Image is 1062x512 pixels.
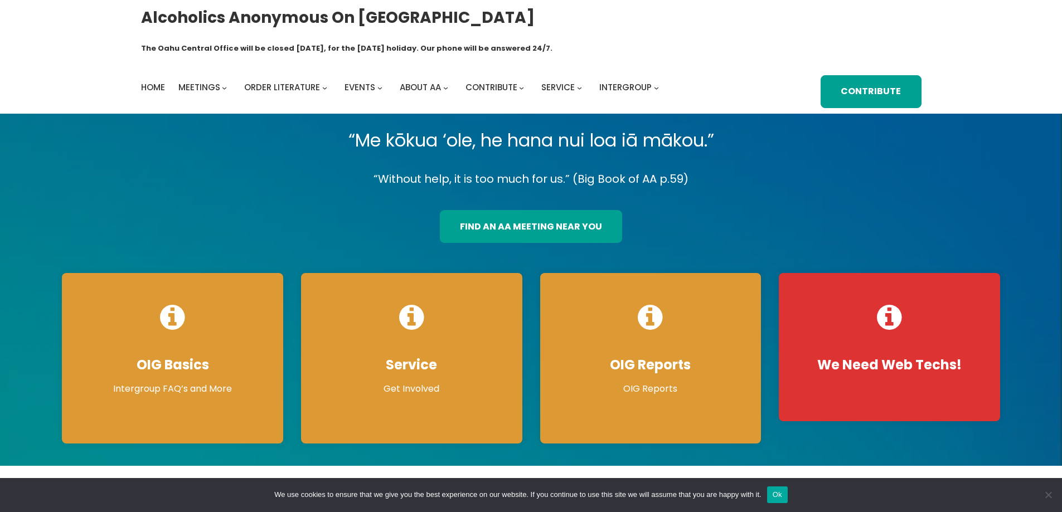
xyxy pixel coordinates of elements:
[443,85,448,90] button: About AA submenu
[141,81,165,93] span: Home
[599,81,652,93] span: Intergroup
[244,81,320,93] span: Order Literature
[465,81,517,93] span: Contribute
[141,80,165,95] a: Home
[178,80,220,95] a: Meetings
[322,85,327,90] button: Order Literature submenu
[767,486,788,503] button: Ok
[465,80,517,95] a: Contribute
[551,357,750,373] h4: OIG Reports
[599,80,652,95] a: Intergroup
[551,382,750,396] p: OIG Reports
[73,382,272,396] p: Intergroup FAQ’s and More
[1042,489,1054,500] span: No
[790,357,989,373] h4: We Need Web Techs!
[345,81,375,93] span: Events
[312,382,511,396] p: Get Involved
[141,4,535,31] a: Alcoholics Anonymous on [GEOGRAPHIC_DATA]
[519,85,524,90] button: Contribute submenu
[440,210,622,243] a: find an aa meeting near you
[222,85,227,90] button: Meetings submenu
[53,169,1009,189] p: “Without help, it is too much for us.” (Big Book of AA p.59)
[400,81,441,93] span: About AA
[377,85,382,90] button: Events submenu
[821,75,921,108] a: Contribute
[53,125,1009,156] p: “Me kōkua ‘ole, he hana nui loa iā mākou.”
[577,85,582,90] button: Service submenu
[541,80,575,95] a: Service
[73,357,272,373] h4: OIG Basics
[345,80,375,95] a: Events
[400,80,441,95] a: About AA
[274,489,761,500] span: We use cookies to ensure that we give you the best experience on our website. If you continue to ...
[178,81,220,93] span: Meetings
[541,81,575,93] span: Service
[141,80,663,95] nav: Intergroup
[141,43,552,54] h1: The Oahu Central Office will be closed [DATE], for the [DATE] holiday. Our phone will be answered...
[654,85,659,90] button: Intergroup submenu
[312,357,511,373] h4: Service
